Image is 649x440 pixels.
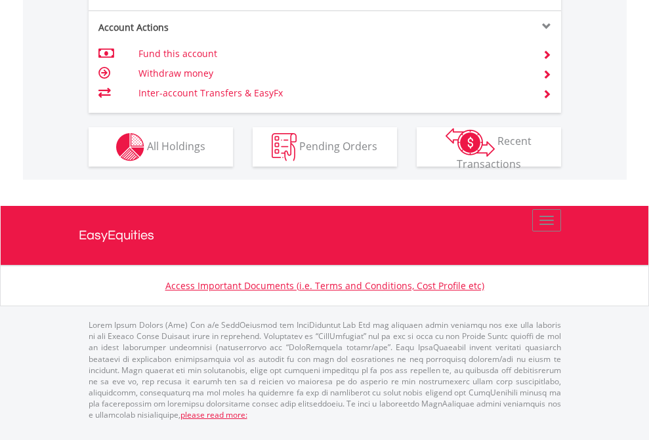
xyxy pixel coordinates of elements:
[79,206,571,265] a: EasyEquities
[89,127,233,167] button: All Holdings
[89,319,561,420] p: Lorem Ipsum Dolors (Ame) Con a/e SeddOeiusmod tem InciDiduntut Lab Etd mag aliquaen admin veniamq...
[138,64,526,83] td: Withdraw money
[138,44,526,64] td: Fund this account
[138,83,526,103] td: Inter-account Transfers & EasyFx
[253,127,397,167] button: Pending Orders
[89,21,325,34] div: Account Actions
[180,409,247,420] a: please read more:
[417,127,561,167] button: Recent Transactions
[147,138,205,153] span: All Holdings
[446,128,495,157] img: transactions-zar-wht.png
[116,133,144,161] img: holdings-wht.png
[272,133,297,161] img: pending_instructions-wht.png
[165,279,484,292] a: Access Important Documents (i.e. Terms and Conditions, Cost Profile etc)
[299,138,377,153] span: Pending Orders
